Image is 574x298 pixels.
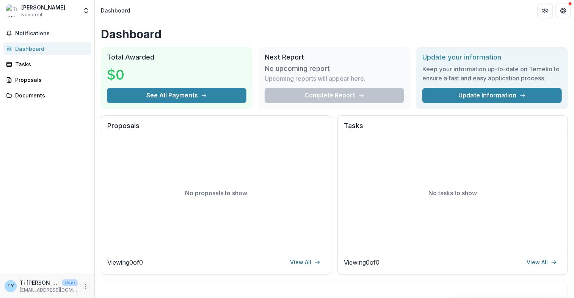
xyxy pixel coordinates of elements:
button: Get Help [556,3,571,18]
p: [EMAIL_ADDRESS][DOMAIN_NAME] [20,287,78,293]
div: Documents [15,91,85,99]
p: User [62,279,78,286]
a: Documents [3,89,91,102]
button: See All Payments [107,88,246,103]
div: Ti Wilhelm Yahoo [7,284,14,289]
p: Viewing 0 of 0 [344,258,380,267]
div: Tasks [15,60,85,68]
div: Dashboard [101,6,130,14]
h2: Update your information [422,53,562,61]
a: Dashboard [3,42,91,55]
h2: Total Awarded [107,53,246,61]
h2: Tasks [344,122,561,136]
h3: Keep your information up-to-date on Temelio to ensure a fast and easy application process. [422,64,562,83]
button: Partners [538,3,553,18]
a: View All [285,256,325,268]
p: No tasks to show [428,188,477,198]
a: Update Information [422,88,562,103]
a: Proposals [3,74,91,86]
img: Ti Wilhelm [6,5,18,17]
p: Viewing 0 of 0 [107,258,143,267]
h1: Dashboard [101,27,568,41]
span: Nonprofit [21,11,42,18]
h3: No upcoming report [265,64,330,73]
h2: Next Report [265,53,404,61]
a: Tasks [3,58,91,71]
p: No proposals to show [185,188,247,198]
div: Proposals [15,76,85,84]
h2: Proposals [107,122,325,136]
nav: breadcrumb [98,5,133,16]
button: Notifications [3,27,91,39]
p: Upcoming reports will appear here. [265,74,365,83]
div: [PERSON_NAME] [21,3,65,11]
button: More [81,282,90,291]
span: Notifications [15,30,88,37]
p: Ti [PERSON_NAME] Yahoo [20,279,59,287]
a: View All [522,256,561,268]
h3: $0 [107,64,164,85]
div: Dashboard [15,45,85,53]
button: Open entity switcher [81,3,91,18]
